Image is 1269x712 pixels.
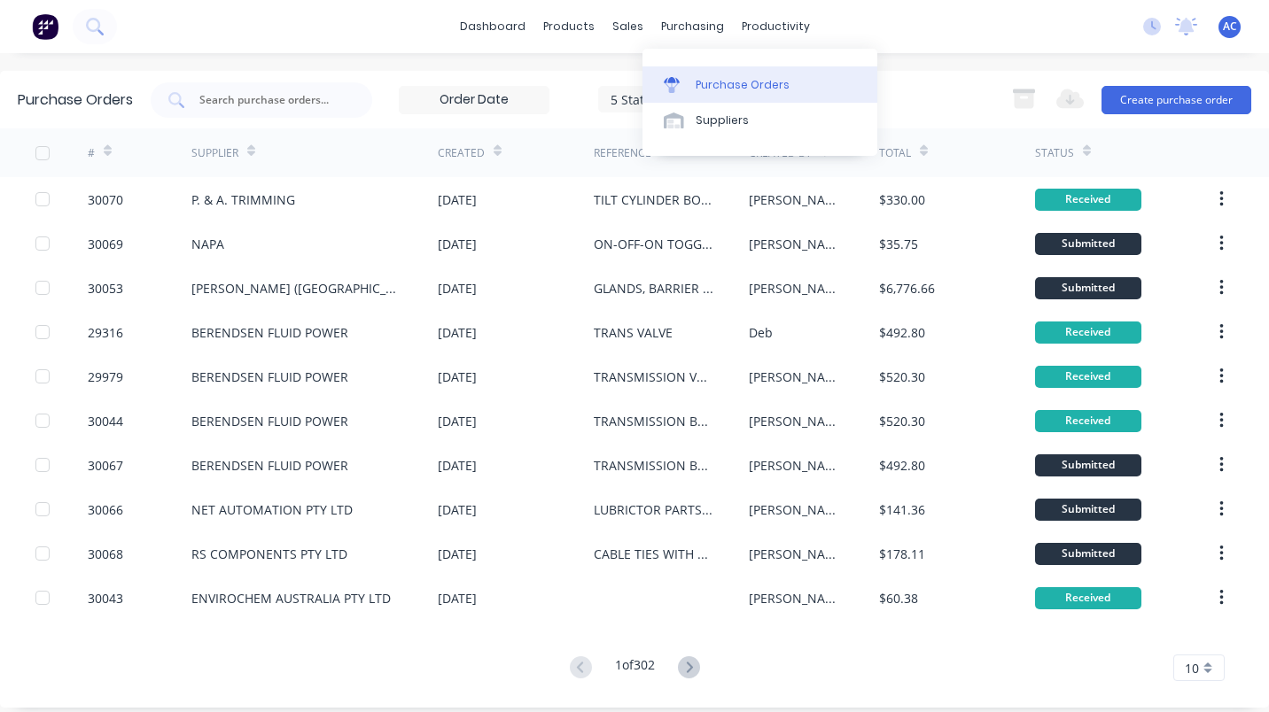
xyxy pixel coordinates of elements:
[88,145,95,161] div: #
[191,323,348,342] div: BERENDSEN FLUID POWER
[88,368,123,386] div: 29979
[879,235,918,253] div: $35.75
[191,412,348,430] div: BERENDSEN FLUID POWER
[749,190,843,209] div: [PERSON_NAME]
[191,145,238,161] div: Supplier
[88,235,123,253] div: 30069
[611,89,737,108] div: 5 Statuses
[438,500,477,519] div: [DATE]
[749,589,843,608] div: [PERSON_NAME]
[1035,454,1141,476] div: Submitted
[191,190,295,209] div: P. & A. TRIMMING
[879,589,918,608] div: $60.38
[1035,543,1141,565] div: Submitted
[879,368,925,386] div: $520.30
[879,456,925,475] div: $492.80
[594,235,714,253] div: ON-OFF-ON TOGGLE SWITCH
[1102,86,1251,114] button: Create purchase order
[1035,587,1141,609] div: Received
[88,279,123,298] div: 30053
[88,589,123,608] div: 30043
[1035,321,1141,344] div: Received
[749,368,843,386] div: [PERSON_NAME]
[191,235,224,253] div: NAPA
[879,500,925,519] div: $141.36
[594,412,714,430] div: TRANSMISSION BLOCK
[594,545,714,563] div: CABLE TIES WITH LABLE TAB
[451,13,534,40] a: dashboard
[1035,189,1141,211] div: Received
[400,87,549,113] input: Order Date
[594,368,714,386] div: TRANSMISSION VALVE
[191,368,348,386] div: BERENDSEN FLUID POWER
[749,456,843,475] div: [PERSON_NAME]
[733,13,819,40] div: productivity
[642,66,877,102] a: Purchase Orders
[879,190,925,209] div: $330.00
[1035,366,1141,388] div: Received
[1035,145,1074,161] div: Status
[534,13,603,40] div: products
[594,500,714,519] div: LUBRICTOR PARTS - [GEOGRAPHIC_DATA]
[191,545,347,563] div: RS COMPONENTS PTY LTD
[88,412,123,430] div: 30044
[594,145,651,161] div: Reference
[88,500,123,519] div: 30066
[198,91,345,109] input: Search purchase orders...
[594,279,714,298] div: GLANDS, BARRIER GLANDS AND REDUCERS
[615,655,655,681] div: 1 of 302
[88,323,123,342] div: 29316
[696,112,749,128] div: Suppliers
[749,323,773,342] div: Deb
[749,235,843,253] div: [PERSON_NAME]
[18,89,133,111] div: Purchase Orders
[652,13,733,40] div: purchasing
[594,323,673,342] div: TRANS VALVE
[191,500,353,519] div: NET AUTOMATION PTY LTD
[32,13,58,40] img: Factory
[438,368,477,386] div: [DATE]
[1035,499,1141,521] div: Submitted
[191,279,402,298] div: [PERSON_NAME] ([GEOGRAPHIC_DATA]) PTY LTD
[438,412,477,430] div: [DATE]
[1035,233,1141,255] div: Submitted
[1185,659,1199,677] span: 10
[438,323,477,342] div: [DATE]
[438,589,477,608] div: [DATE]
[438,190,477,209] div: [DATE]
[594,456,714,475] div: TRANSMISSION BLOCK - [GEOGRAPHIC_DATA]
[879,545,925,563] div: $178.11
[879,412,925,430] div: $520.30
[88,190,123,209] div: 30070
[438,279,477,298] div: [DATE]
[438,545,477,563] div: [DATE]
[1035,410,1141,432] div: Received
[88,545,123,563] div: 30068
[603,13,652,40] div: sales
[438,235,477,253] div: [DATE]
[696,77,790,93] div: Purchase Orders
[438,145,485,161] div: Created
[1223,19,1237,35] span: AC
[191,456,348,475] div: BERENDSEN FLUID POWER
[879,279,935,298] div: $6,776.66
[1035,277,1141,299] div: Submitted
[749,279,843,298] div: [PERSON_NAME]
[749,500,843,519] div: [PERSON_NAME]
[749,545,843,563] div: [PERSON_NAME]
[594,190,714,209] div: TILT CYLINDER BOOTS DP80 CAT
[191,589,391,608] div: ENVIROCHEM AUSTRALIA PTY LTD
[438,456,477,475] div: [DATE]
[879,145,911,161] div: Total
[879,323,925,342] div: $492.80
[642,103,877,138] a: Suppliers
[88,456,123,475] div: 30067
[749,412,843,430] div: [PERSON_NAME]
